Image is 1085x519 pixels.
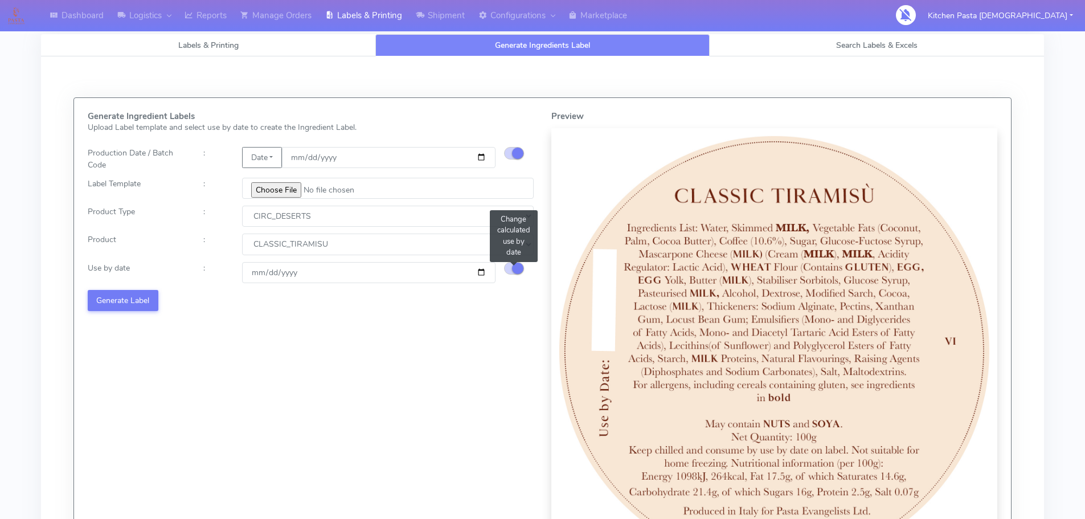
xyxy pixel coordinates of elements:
button: Generate Label [88,290,158,311]
button: Date [242,147,281,168]
div: : [195,206,234,227]
h5: Preview [551,112,998,121]
div: Use by date [79,262,195,283]
ul: Tabs [41,34,1044,56]
span: Labels & Printing [178,40,239,51]
div: Product Type [79,206,195,227]
div: Production Date / Batch Code [79,147,195,171]
h5: Generate Ingredient Labels [88,112,534,121]
div: : [195,178,234,199]
p: Upload Label template and select use by date to create the Ingredient Label. [88,121,534,133]
div: Product [79,234,195,255]
div: : [195,147,234,171]
div: : [195,234,234,255]
button: Kitchen Pasta [DEMOGRAPHIC_DATA] [919,4,1082,27]
div: Label Template [79,178,195,199]
span: Search Labels & Excels [836,40,918,51]
div: : [195,262,234,283]
span: Generate Ingredients Label [495,40,590,51]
